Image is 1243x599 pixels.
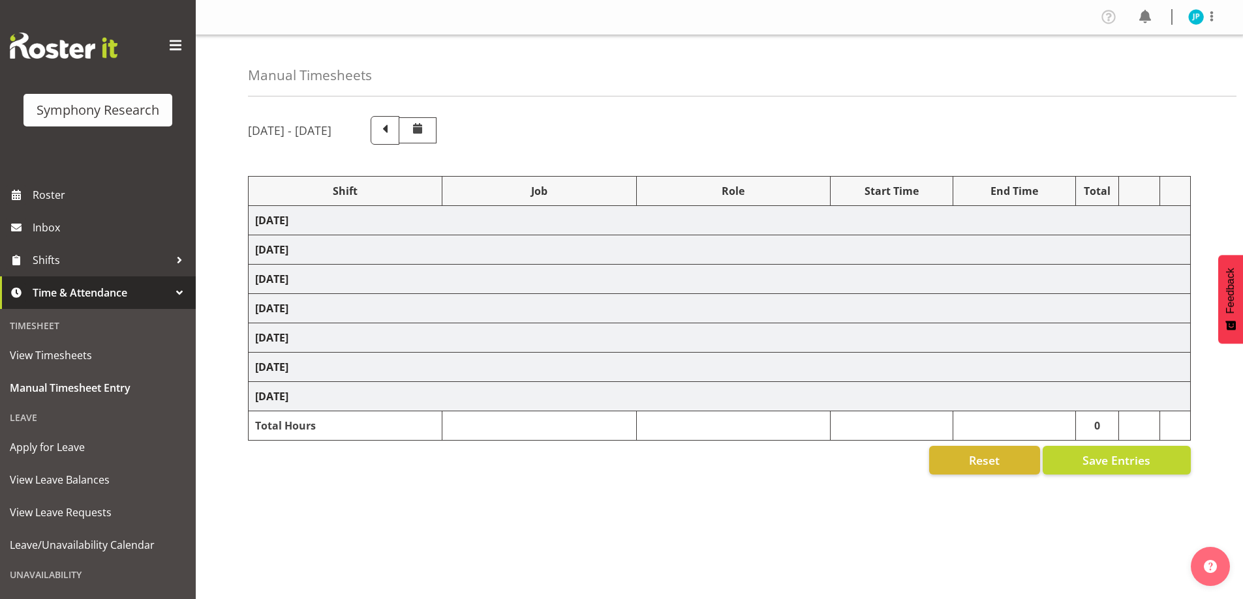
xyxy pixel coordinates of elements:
span: View Leave Requests [10,503,186,522]
h5: [DATE] - [DATE] [248,123,331,138]
a: View Timesheets [3,339,192,372]
td: 0 [1075,411,1119,441]
span: Manual Timesheet Entry [10,378,186,398]
span: Leave/Unavailability Calendar [10,535,186,555]
a: Manual Timesheet Entry [3,372,192,404]
img: Rosterit website logo [10,33,117,59]
span: Apply for Leave [10,437,186,457]
span: Inbox [33,218,189,237]
div: End Time [960,183,1069,199]
td: Total Hours [249,411,442,441]
div: Total [1082,183,1113,199]
a: Leave/Unavailability Calendar [3,529,192,561]
a: View Leave Balances [3,463,192,496]
td: [DATE] [249,353,1191,382]
td: [DATE] [249,235,1191,265]
div: Role [643,183,823,199]
div: Leave [3,404,192,431]
button: Reset [929,446,1040,475]
td: [DATE] [249,265,1191,294]
div: Unavailability [3,561,192,588]
td: [DATE] [249,323,1191,353]
span: Time & Attendance [33,283,170,302]
button: Feedback - Show survey [1218,255,1243,343]
td: [DATE] [249,206,1191,235]
span: View Timesheets [10,345,186,365]
a: View Leave Requests [3,496,192,529]
div: Symphony Research [37,100,159,120]
a: Apply for Leave [3,431,192,463]
h4: Manual Timesheets [248,68,372,83]
div: Shift [255,183,435,199]
div: Start Time [837,183,946,199]
button: Save Entries [1043,446,1191,475]
span: Roster [33,185,189,205]
span: Reset [969,452,1000,469]
td: [DATE] [249,294,1191,323]
img: jake-pringle11873.jpg [1188,9,1204,25]
div: Job [449,183,629,199]
span: Save Entries [1082,452,1150,469]
img: help-xxl-2.png [1204,560,1217,573]
td: [DATE] [249,382,1191,411]
span: Shifts [33,250,170,270]
span: Feedback [1225,268,1236,314]
div: Timesheet [3,312,192,339]
span: View Leave Balances [10,470,186,489]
